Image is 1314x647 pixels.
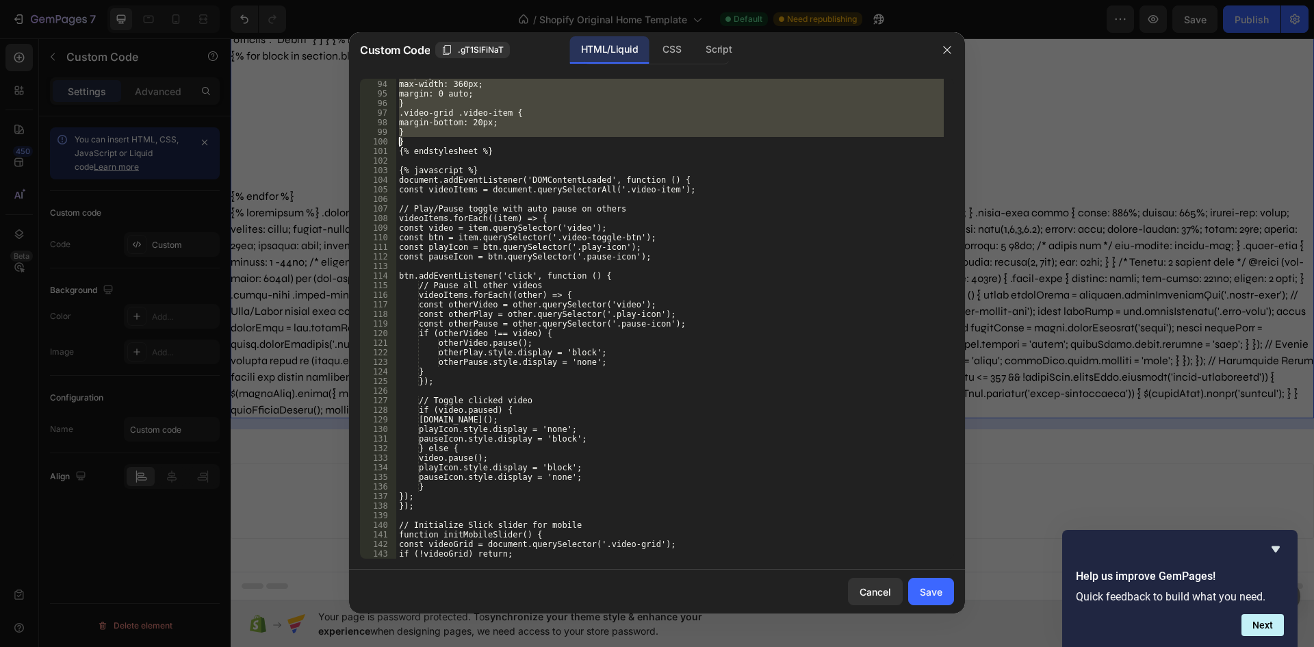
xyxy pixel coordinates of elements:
div: 141 [360,530,396,540]
div: 105 [360,185,396,194]
div: 108 [360,214,396,223]
div: 143 [360,549,396,559]
div: Cancel [860,585,891,599]
div: 107 [360,204,396,214]
div: 128 [360,405,396,415]
div: 124 [360,367,396,377]
div: 106 [360,194,396,204]
div: 120 [360,329,396,338]
div: 109 [360,223,396,233]
div: 126 [360,386,396,396]
div: 142 [360,540,396,549]
span: then drag & drop elements [592,466,694,478]
div: Script [695,36,743,64]
div: 122 [360,348,396,357]
div: 133 [360,453,396,463]
div: 112 [360,252,396,262]
div: 117 [360,300,396,309]
div: 103 [360,166,396,175]
div: 138 [360,501,396,511]
div: 119 [360,319,396,329]
div: 137 [360,492,396,501]
div: 110 [360,233,396,242]
div: 132 [360,444,396,453]
div: Add blank section [602,448,686,463]
button: Hide survey [1267,541,1284,557]
div: Choose templates [394,448,477,463]
div: 136 [360,482,396,492]
p: Quick feedback to build what you need. [1076,590,1284,603]
button: Save [908,578,954,605]
div: 131 [360,434,396,444]
div: 121 [360,338,396,348]
div: 97 [360,108,396,118]
div: 94 [360,79,396,89]
h2: Help us improve GemPages! [1076,568,1284,585]
div: 95 [360,89,396,99]
div: 115 [360,281,396,290]
div: 129 [360,415,396,424]
span: Custom Code [360,42,430,58]
div: 113 [360,262,396,271]
div: 101 [360,147,396,156]
div: 118 [360,309,396,319]
div: 99 [360,127,396,137]
button: Next question [1241,614,1284,636]
div: 102 [360,156,396,166]
div: HTML/Liquid [570,36,649,64]
div: 111 [360,242,396,252]
div: 100 [360,137,396,147]
div: 98 [360,118,396,127]
button: .gT1SlFiNaT [435,42,510,58]
div: 135 [360,472,396,482]
span: from URL or image [500,466,574,478]
span: Add section [509,418,574,432]
div: 116 [360,290,396,300]
div: Help us improve GemPages! [1076,541,1284,636]
div: 104 [360,175,396,185]
div: 114 [360,271,396,281]
span: .gT1SlFiNaT [458,44,504,56]
span: inspired by CRO experts [388,466,482,478]
div: 96 [360,99,396,108]
div: 125 [360,377,396,386]
div: 130 [360,424,396,434]
div: 127 [360,396,396,405]
div: Generate layout [502,448,574,463]
div: 139 [360,511,396,520]
div: 140 [360,520,396,530]
div: 123 [360,357,396,367]
div: 134 [360,463,396,472]
button: Cancel [848,578,903,605]
div: CSS [652,36,692,64]
div: Save [920,585,942,599]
